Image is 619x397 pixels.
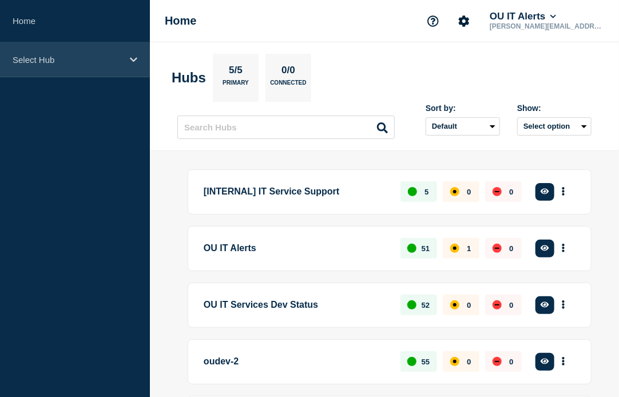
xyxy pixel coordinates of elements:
[452,9,476,33] button: Account settings
[493,300,502,309] div: down
[556,181,571,203] button: More actions
[556,351,571,372] button: More actions
[450,300,459,309] div: affected
[422,244,430,253] p: 51
[450,187,459,196] div: affected
[204,238,387,259] p: OU IT Alerts
[177,116,395,139] input: Search Hubs
[270,80,306,92] p: Connected
[493,244,502,253] div: down
[556,295,571,316] button: More actions
[509,188,513,196] p: 0
[467,244,471,253] p: 1
[556,238,571,259] button: More actions
[467,188,471,196] p: 0
[407,244,416,253] div: up
[517,104,592,113] div: Show:
[517,117,592,136] button: Select option
[487,11,558,22] button: OU IT Alerts
[204,351,387,372] p: oudev-2
[225,65,247,80] p: 5/5
[277,65,300,80] p: 0/0
[421,9,445,33] button: Support
[509,301,513,309] p: 0
[493,187,502,196] div: down
[223,80,249,92] p: Primary
[422,358,430,366] p: 55
[165,14,197,27] h1: Home
[509,358,513,366] p: 0
[450,244,459,253] div: affected
[204,181,387,203] p: [INTERNAL] IT Service Support
[408,187,417,196] div: up
[467,301,471,309] p: 0
[450,357,459,366] div: affected
[493,357,502,366] div: down
[422,301,430,309] p: 52
[426,104,500,113] div: Sort by:
[13,55,122,65] p: Select Hub
[426,117,500,136] select: Sort by
[509,244,513,253] p: 0
[407,357,416,366] div: up
[487,22,606,30] p: [PERSON_NAME][EMAIL_ADDRESS][DOMAIN_NAME]
[172,70,206,86] h2: Hubs
[467,358,471,366] p: 0
[204,295,387,316] p: OU IT Services Dev Status
[424,188,428,196] p: 5
[407,300,416,309] div: up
